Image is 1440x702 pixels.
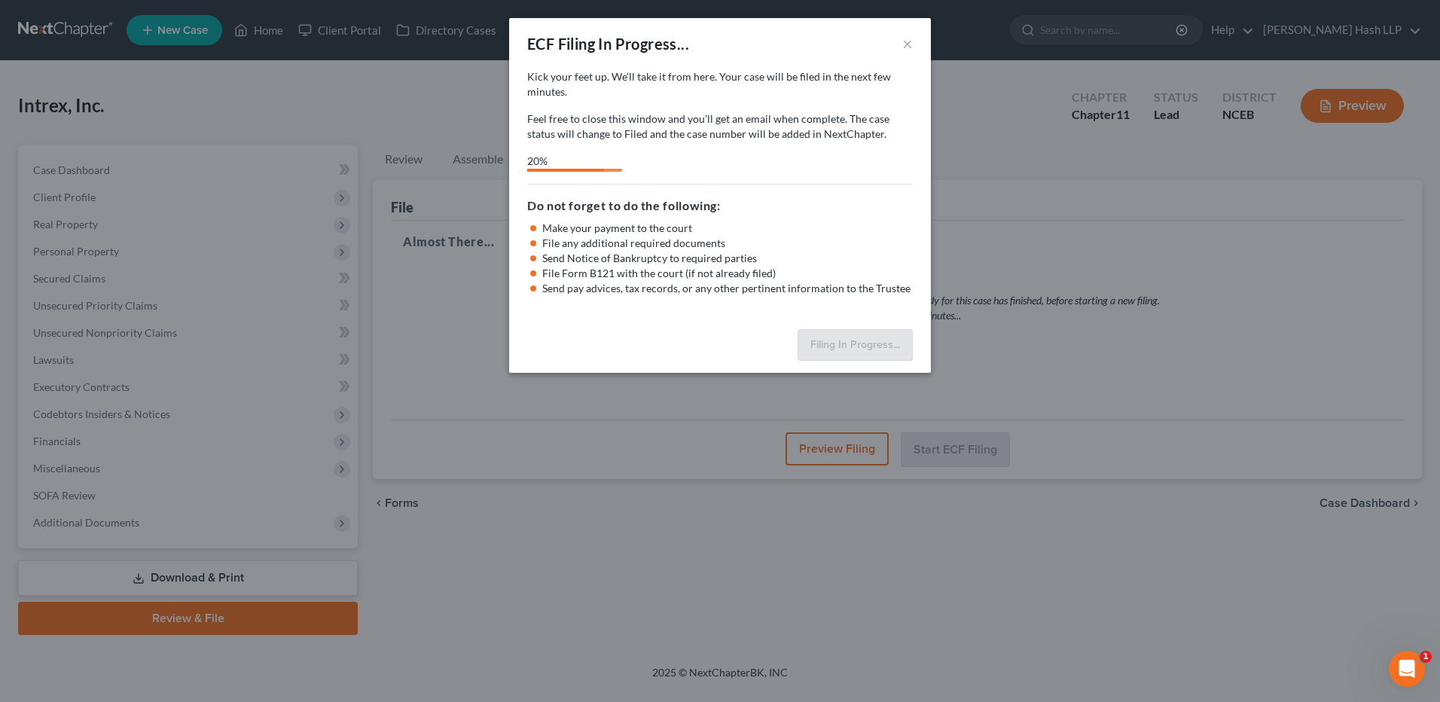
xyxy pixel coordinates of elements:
p: Kick your feet up. We’ll take it from here. Your case will be filed in the next few minutes. [527,69,913,99]
li: Send pay advices, tax records, or any other pertinent information to the Trustee [542,281,913,296]
h5: Do not forget to do the following: [527,197,913,215]
li: File any additional required documents [542,236,913,251]
p: Feel free to close this window and you’ll get an email when complete. The case status will change... [527,111,913,142]
li: Make your payment to the court [542,221,913,236]
button: × [902,35,913,53]
li: Send Notice of Bankruptcy to required parties [542,251,913,266]
iframe: Intercom live chat [1389,651,1425,687]
div: ECF Filing In Progress... [527,33,689,54]
span: 1 [1420,651,1432,663]
button: Filing In Progress... [798,329,913,361]
div: 20% [527,154,604,169]
li: File Form B121 with the court (if not already filed) [542,266,913,281]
